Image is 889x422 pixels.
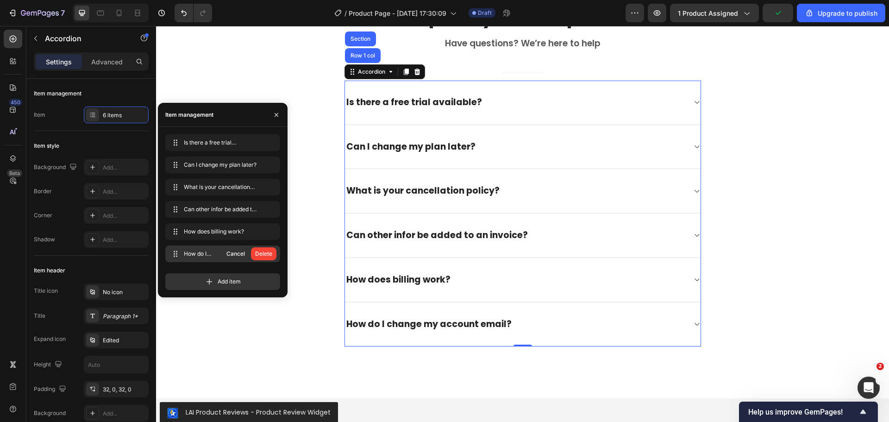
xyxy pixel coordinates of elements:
div: Item management [165,111,213,119]
div: Item header [34,266,65,275]
div: Item style [34,142,59,150]
button: Show survey - Help us improve GemPages! [748,406,869,417]
p: Settings [46,57,72,67]
div: Corner [34,211,52,220]
div: Border [34,187,52,195]
button: Cancel [222,247,249,260]
span: 1 product assigned [678,8,738,18]
iframe: Design area [156,26,889,422]
div: Height [34,359,64,371]
p: 7 [61,7,65,19]
span: Can other infor be added to an invoice? [184,205,258,214]
button: Delete [251,247,276,260]
div: Item [34,111,45,119]
span: How does billing work? [184,227,258,236]
button: Upgrade to publish [797,4,885,22]
div: Beta [7,170,22,177]
div: Delete [255,250,272,258]
span: 2 [876,363,884,370]
div: LAI Product Reviews - Product Review Widget [30,382,175,391]
div: Add... [103,188,146,196]
div: Title icon [34,287,58,295]
div: Padding [34,383,68,396]
div: Can I change my plan later? [189,114,321,128]
span: Is there a free trial available? [184,139,258,147]
span: Help us improve GemPages! [748,408,858,416]
div: No icon [103,288,146,296]
input: Auto [84,356,148,373]
div: Item management [34,89,81,98]
div: 6 items [103,111,146,120]
div: Upgrade to publish [805,8,877,18]
div: 450 [9,99,22,106]
div: Accordion [200,42,231,50]
span: Can I change my plan later? [184,161,258,169]
div: 32, 0, 32, 0 [103,385,146,394]
div: Add... [103,409,146,418]
span: Add item [218,277,241,286]
div: Expand icon [34,335,66,343]
span: Product Page - [DATE] 17:30:09 [349,8,446,18]
div: What is your cancellation policy? [189,158,345,172]
span: Draft [478,9,492,17]
div: Background [34,409,66,417]
div: Add... [103,212,146,220]
button: 7 [4,4,69,22]
p: Accordion [45,33,124,44]
div: Section [193,10,216,16]
div: How do I change my account email? [189,291,357,306]
div: Paragraph 1* [103,312,146,321]
div: Shadow [34,235,55,244]
span: What is your cancellation policy? [184,183,258,191]
div: Cancel [226,250,245,258]
div: Background [34,161,79,174]
span: How do I change my account email? [184,250,221,258]
div: Row 1 col [193,27,221,32]
div: Title [34,312,45,320]
div: Is there a free trial available? [189,69,327,84]
p: Advanced [91,57,123,67]
div: Undo/Redo [175,4,212,22]
span: / [344,8,347,18]
button: 1 product assigned [670,4,759,22]
div: Add... [103,236,146,244]
iframe: Intercom live chat [858,377,880,399]
div: Can other infor be added to an invoice? [189,202,373,217]
button: LAI Product Reviews - Product Review Widget [4,376,182,398]
img: LaiProductReviews.png [11,382,22,393]
div: Add... [103,164,146,172]
div: How does billing work? [189,247,296,261]
div: Edited [103,336,146,345]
